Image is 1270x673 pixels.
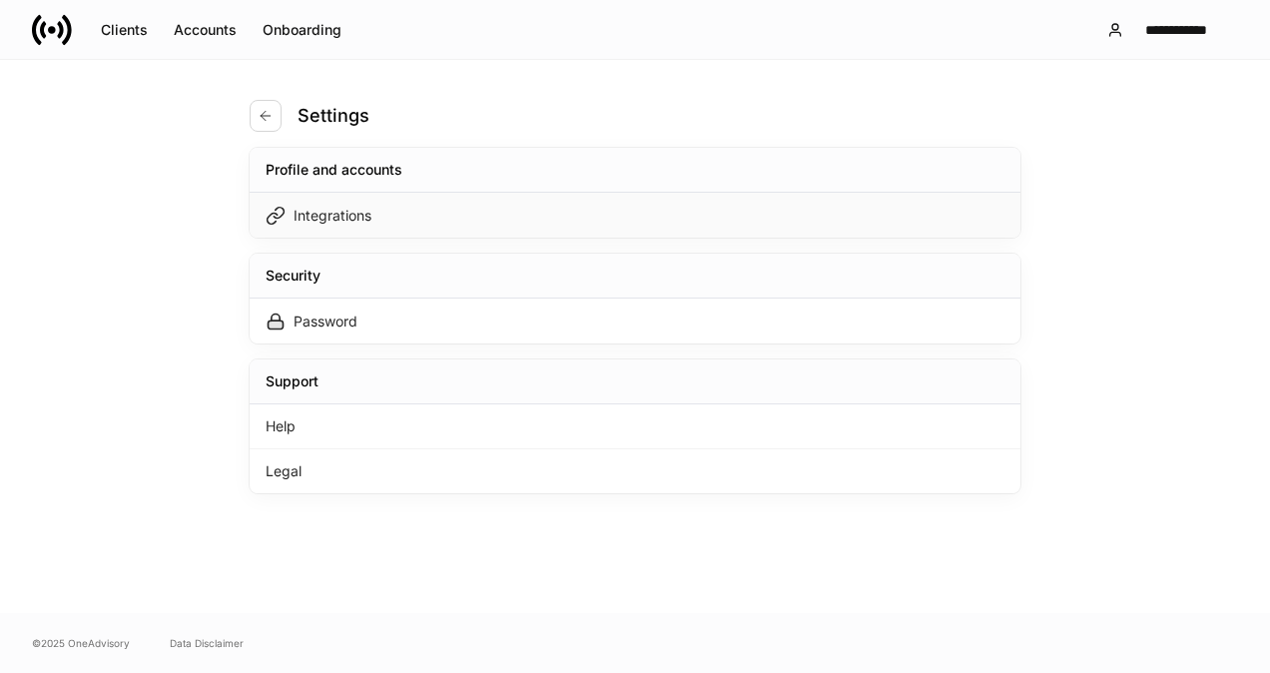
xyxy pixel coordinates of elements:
[266,266,320,286] div: Security
[101,20,148,40] div: Clients
[161,14,250,46] button: Accounts
[170,635,244,651] a: Data Disclaimer
[250,14,354,46] button: Onboarding
[266,371,318,391] div: Support
[174,20,237,40] div: Accounts
[266,160,402,180] div: Profile and accounts
[250,404,1020,449] div: Help
[298,104,369,128] h4: Settings
[294,312,357,332] div: Password
[250,449,1020,493] div: Legal
[294,206,371,226] div: Integrations
[32,635,130,651] span: © 2025 OneAdvisory
[88,14,161,46] button: Clients
[263,20,341,40] div: Onboarding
